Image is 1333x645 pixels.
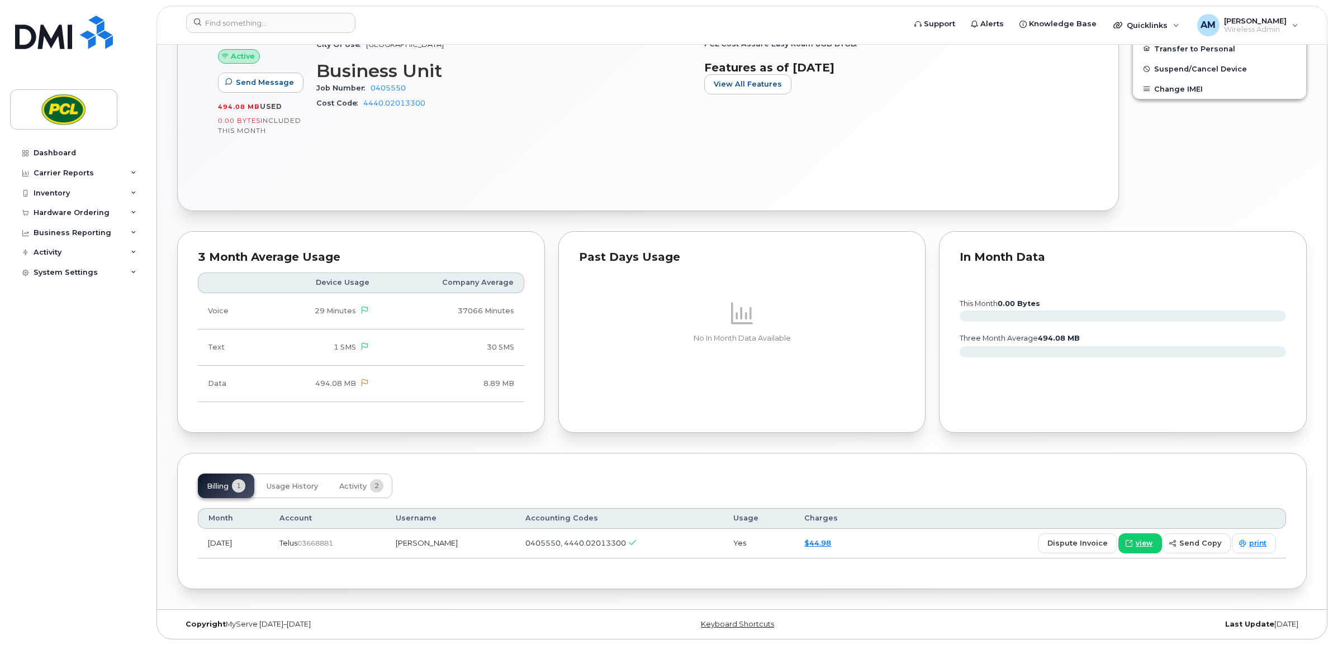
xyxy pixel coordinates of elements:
td: 8.89 MB [379,366,524,402]
span: 03668881 [297,539,333,547]
a: 0405550 [371,84,406,92]
button: Transfer to Personal [1133,39,1306,59]
a: print [1232,533,1276,553]
span: 0.00 Bytes [218,117,260,125]
button: dispute invoice [1038,533,1117,553]
span: Wireless Admin [1224,25,1287,34]
button: send copy [1162,533,1231,553]
button: Suspend/Cancel Device [1133,59,1306,79]
span: AM [1201,18,1216,32]
span: 29 Minutes [315,307,356,315]
th: Account [269,508,386,528]
th: Company Average [379,273,524,293]
span: Suspend/Cancel Device [1154,65,1247,73]
span: Telus [279,538,297,547]
a: Knowledge Base [1012,13,1104,35]
a: Alerts [963,13,1012,35]
button: View All Features [704,74,791,94]
p: No In Month Data Available [579,333,905,343]
div: Past Days Usage [579,252,905,263]
div: MyServe [DATE]–[DATE] [177,620,554,629]
span: print [1249,538,1266,548]
td: Yes [723,529,795,558]
td: Data [198,366,262,402]
h3: Business Unit [316,61,691,81]
div: In Month Data [960,252,1286,263]
strong: Copyright [186,620,226,628]
span: Active [231,51,255,61]
td: 30 SMS [379,329,524,366]
span: [PERSON_NAME] [1224,16,1287,25]
span: 1 SMS [334,343,356,351]
a: view [1118,533,1162,553]
td: 37066 Minutes [379,293,524,329]
span: send copy [1179,538,1221,548]
span: dispute invoice [1047,538,1108,548]
button: Change IMEI [1133,79,1306,99]
span: used [260,102,282,111]
td: [DATE] [198,529,269,558]
div: Quicklinks [1106,14,1187,36]
input: Find something... [186,13,355,33]
span: Alerts [980,18,1004,30]
th: Username [386,508,515,528]
span: Send Message [236,77,294,88]
tspan: 0.00 Bytes [998,299,1040,308]
span: Activity [339,482,367,491]
span: view [1136,538,1152,548]
span: Cost Code [316,99,363,107]
a: 4440.02013300 [363,99,425,107]
tspan: 494.08 MB [1038,334,1080,342]
a: Keyboard Shortcuts [701,620,774,628]
span: 494.08 MB [315,379,356,388]
td: [PERSON_NAME] [386,529,515,558]
div: [DATE] [930,620,1307,629]
span: Quicklinks [1127,21,1168,30]
td: Text [198,329,262,366]
th: Month [198,508,269,528]
a: $44.98 [804,538,831,547]
span: 494.08 MB [218,103,260,111]
th: Usage [723,508,795,528]
span: Knowledge Base [1029,18,1097,30]
th: Accounting Codes [515,508,723,528]
text: this month [959,299,1040,308]
h3: Features as of [DATE] [704,61,1079,74]
span: 2 [370,479,383,493]
strong: Last Update [1225,620,1274,628]
span: Usage History [267,482,318,491]
div: Ajay Meena [1189,14,1306,36]
span: Support [924,18,955,30]
th: Charges [794,508,879,528]
td: Voice [198,293,262,329]
text: three month average [959,334,1080,342]
span: View All Features [714,79,782,89]
button: Send Message [218,73,303,93]
span: Job Number [316,84,371,92]
th: Device Usage [262,273,379,293]
div: 3 Month Average Usage [198,252,524,263]
span: 0405550, 4440.02013300 [525,538,626,547]
a: Support [907,13,963,35]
